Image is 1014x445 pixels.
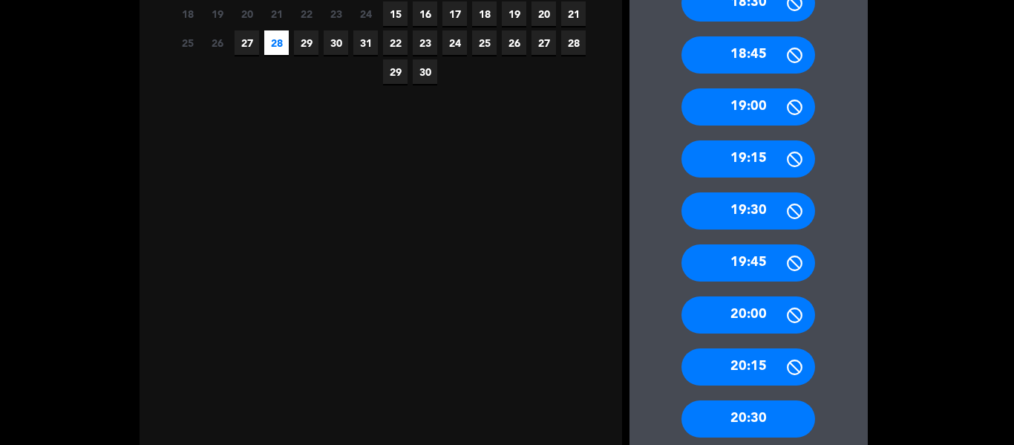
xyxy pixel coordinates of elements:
span: 27 [235,30,259,55]
span: 22 [294,1,318,26]
span: 19 [205,1,229,26]
span: 17 [442,1,467,26]
span: 29 [383,59,408,84]
span: 23 [324,1,348,26]
div: 20:00 [681,296,815,334]
span: 20 [531,1,556,26]
span: 16 [413,1,437,26]
span: 31 [353,30,378,55]
span: 25 [472,30,497,55]
div: 20:30 [681,400,815,438]
div: 19:45 [681,244,815,282]
div: 19:00 [681,88,815,126]
span: 30 [324,30,348,55]
span: 24 [442,30,467,55]
span: 22 [383,30,408,55]
span: 18 [472,1,497,26]
span: 28 [561,30,586,55]
div: 20:15 [681,348,815,386]
span: 21 [561,1,586,26]
span: 26 [205,30,229,55]
span: 30 [413,59,437,84]
span: 20 [235,1,259,26]
span: 29 [294,30,318,55]
span: 26 [502,30,526,55]
span: 25 [175,30,200,55]
div: 18:45 [681,36,815,74]
div: 19:15 [681,140,815,178]
span: 21 [264,1,289,26]
span: 15 [383,1,408,26]
span: 23 [413,30,437,55]
span: 19 [502,1,526,26]
span: 28 [264,30,289,55]
span: 27 [531,30,556,55]
span: 18 [175,1,200,26]
span: 24 [353,1,378,26]
div: 19:30 [681,192,815,230]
